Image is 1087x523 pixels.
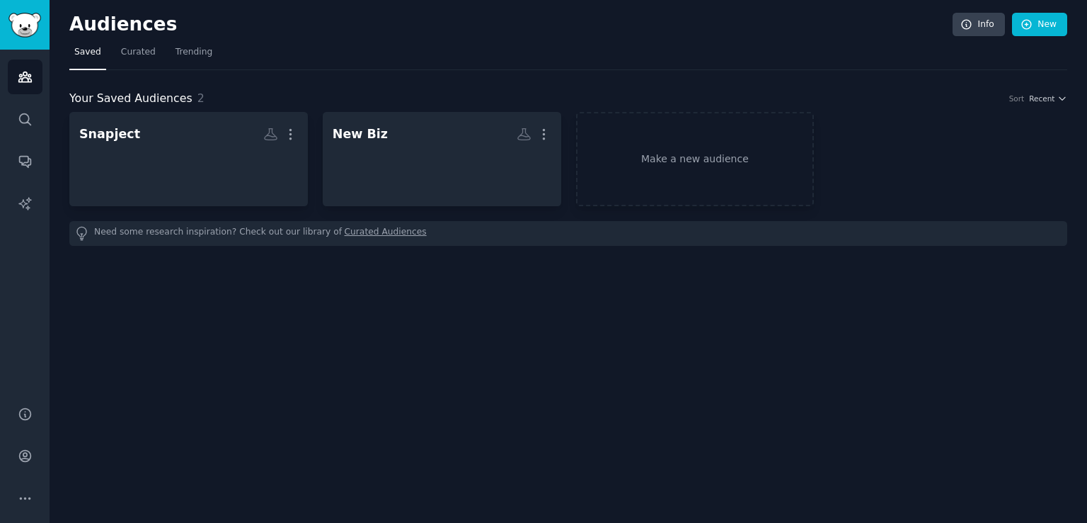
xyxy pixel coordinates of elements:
[1029,94,1067,103] button: Recent
[953,13,1005,37] a: Info
[576,112,815,206] a: Make a new audience
[1009,94,1025,103] div: Sort
[74,46,101,59] span: Saved
[69,221,1067,246] div: Need some research inspiration? Check out our library of
[197,91,205,105] span: 2
[333,125,388,143] div: New Biz
[8,13,41,38] img: GummySearch logo
[69,112,308,206] a: Snapject
[176,46,212,59] span: Trending
[323,112,561,206] a: New Biz
[69,13,953,36] h2: Audiences
[345,226,427,241] a: Curated Audiences
[1029,94,1054,103] span: Recent
[121,46,156,59] span: Curated
[116,41,161,70] a: Curated
[171,41,217,70] a: Trending
[69,90,192,108] span: Your Saved Audiences
[69,41,106,70] a: Saved
[79,125,140,143] div: Snapject
[1012,13,1067,37] a: New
